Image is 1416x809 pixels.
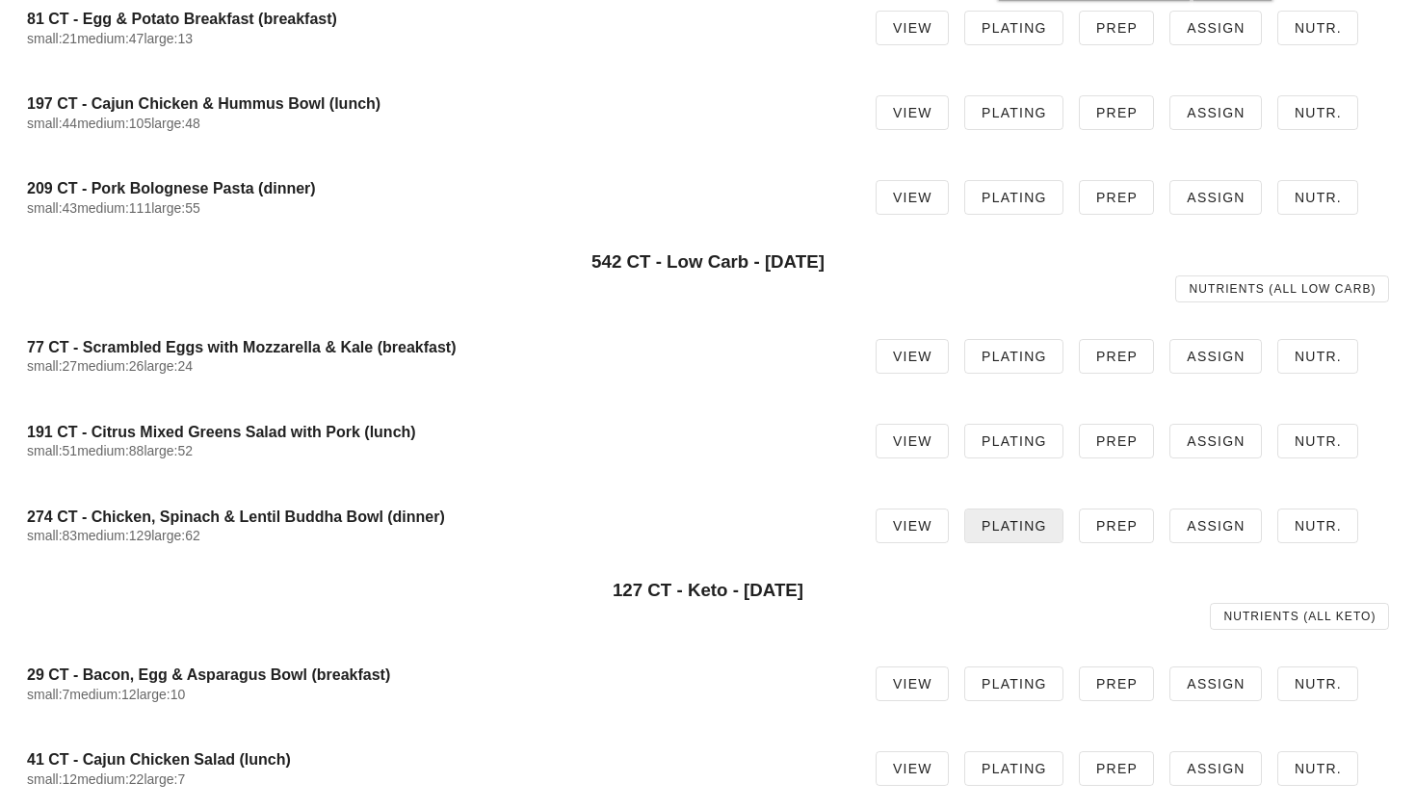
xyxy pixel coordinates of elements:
[1294,190,1342,205] span: Nutr.
[1186,676,1246,692] span: Assign
[1277,180,1358,215] a: Nutr.
[1186,105,1246,120] span: Assign
[981,20,1047,36] span: Plating
[27,116,77,131] span: small:44
[981,349,1047,364] span: Plating
[964,751,1063,786] a: Plating
[1189,282,1377,296] span: Nutrients (all Low Carb)
[964,666,1063,701] a: Plating
[1294,349,1342,364] span: Nutr.
[27,665,845,684] h4: 29 CT - Bacon, Egg & Asparagus Bowl (breakfast)
[77,528,151,543] span: medium:129
[1277,339,1358,374] a: Nutr.
[981,676,1047,692] span: Plating
[1079,751,1154,786] a: Prep
[1079,180,1154,215] a: Prep
[151,116,200,131] span: large:48
[1095,20,1138,36] span: Prep
[964,95,1063,130] a: Plating
[27,580,1389,601] h3: 127 CT - Keto - [DATE]
[876,180,949,215] a: View
[1277,11,1358,45] a: Nutr.
[27,10,845,28] h4: 81 CT - Egg & Potato Breakfast (breakfast)
[77,31,144,46] span: medium:47
[144,31,193,46] span: large:13
[1294,518,1342,534] span: Nutr.
[69,687,136,702] span: medium:12
[1169,424,1262,458] a: Assign
[892,433,932,449] span: View
[876,509,949,543] a: View
[151,528,200,543] span: large:62
[1277,424,1358,458] a: Nutr.
[1294,761,1342,776] span: Nutr.
[1186,518,1246,534] span: Assign
[981,761,1047,776] span: Plating
[1079,666,1154,701] a: Prep
[876,424,949,458] a: View
[1186,349,1246,364] span: Assign
[1079,11,1154,45] a: Prep
[137,687,186,702] span: large:10
[27,94,845,113] h4: 197 CT - Cajun Chicken & Hummus Bowl (lunch)
[1277,95,1358,130] a: Nutr.
[981,518,1047,534] span: Plating
[1095,433,1138,449] span: Prep
[144,358,193,374] span: large:24
[1095,518,1138,534] span: Prep
[1095,761,1138,776] span: Prep
[1079,509,1154,543] a: Prep
[1095,105,1138,120] span: Prep
[1095,190,1138,205] span: Prep
[981,190,1047,205] span: Plating
[876,751,949,786] a: View
[1095,349,1138,364] span: Prep
[892,105,932,120] span: View
[892,518,932,534] span: View
[1294,105,1342,120] span: Nutr.
[981,105,1047,120] span: Plating
[1079,424,1154,458] a: Prep
[27,508,845,526] h4: 274 CT - Chicken, Spinach & Lentil Buddha Bowl (dinner)
[964,11,1063,45] a: Plating
[27,443,77,458] span: small:51
[1095,676,1138,692] span: Prep
[77,200,151,216] span: medium:111
[27,31,77,46] span: small:21
[964,424,1063,458] a: Plating
[1186,433,1246,449] span: Assign
[981,433,1047,449] span: Plating
[964,180,1063,215] a: Plating
[876,95,949,130] a: View
[144,771,185,787] span: large:7
[27,338,845,356] h4: 77 CT - Scrambled Eggs with Mozzarella & Kale (breakfast)
[1222,610,1376,623] span: Nutrients (all Keto)
[151,200,200,216] span: large:55
[77,771,144,787] span: medium:22
[1169,666,1262,701] a: Assign
[1294,676,1342,692] span: Nutr.
[27,179,845,197] h4: 209 CT - Pork Bolognese Pasta (dinner)
[27,687,69,702] span: small:7
[876,339,949,374] a: View
[1186,190,1246,205] span: Assign
[892,20,932,36] span: View
[144,443,193,458] span: large:52
[1210,603,1389,630] a: Nutrients (all Keto)
[1169,11,1262,45] a: Assign
[1175,275,1389,302] a: Nutrients (all Low Carb)
[892,676,932,692] span: View
[27,358,77,374] span: small:27
[1079,95,1154,130] a: Prep
[77,358,144,374] span: medium:26
[77,116,151,131] span: medium:105
[1186,20,1246,36] span: Assign
[77,443,144,458] span: medium:88
[1169,180,1262,215] a: Assign
[876,666,949,701] a: View
[27,528,77,543] span: small:83
[1294,433,1342,449] span: Nutr.
[1277,666,1358,701] a: Nutr.
[27,750,845,769] h4: 41 CT - Cajun Chicken Salad (lunch)
[1277,751,1358,786] a: Nutr.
